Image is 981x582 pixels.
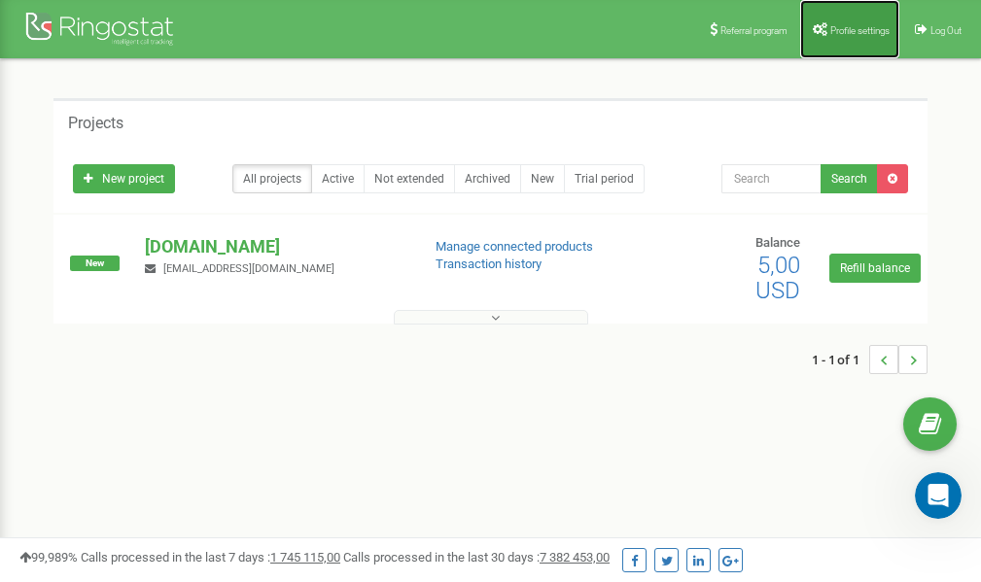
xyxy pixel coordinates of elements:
[930,25,962,36] span: Log Out
[145,234,403,259] p: [DOMAIN_NAME]
[540,550,610,565] u: 7 382 453,00
[812,345,869,374] span: 1 - 1 of 1
[915,472,962,519] iframe: Intercom live chat
[821,164,878,193] button: Search
[436,257,542,271] a: Transaction history
[19,550,78,565] span: 99,989%
[163,262,334,275] span: [EMAIL_ADDRESS][DOMAIN_NAME]
[270,550,340,565] u: 1 745 115,00
[81,550,340,565] span: Calls processed in the last 7 days :
[520,164,565,193] a: New
[232,164,312,193] a: All projects
[454,164,521,193] a: Archived
[829,254,921,283] a: Refill balance
[720,25,788,36] span: Referral program
[68,115,123,132] h5: Projects
[755,235,800,250] span: Balance
[70,256,120,271] span: New
[564,164,645,193] a: Trial period
[721,164,822,193] input: Search
[343,550,610,565] span: Calls processed in the last 30 days :
[311,164,365,193] a: Active
[73,164,175,193] a: New project
[755,252,800,304] span: 5,00 USD
[812,325,928,394] nav: ...
[830,25,890,36] span: Profile settings
[436,239,593,254] a: Manage connected products
[364,164,455,193] a: Not extended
